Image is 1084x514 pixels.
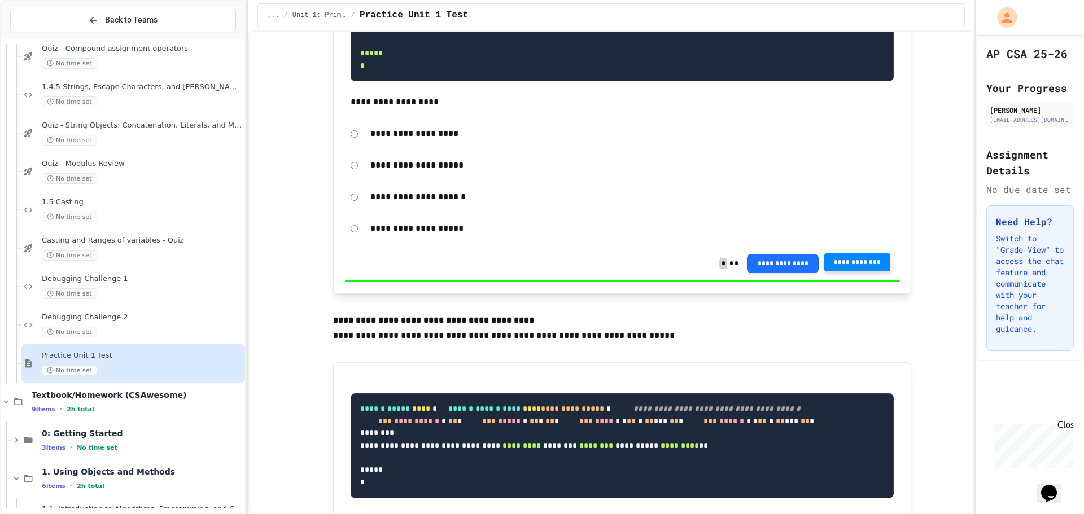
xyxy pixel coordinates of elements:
[32,390,243,400] span: Textbook/Homework (CSAwesome)
[42,44,243,54] span: Quiz - Compound assignment operators
[42,288,97,299] span: No time set
[990,420,1073,468] iframe: chat widget
[351,11,355,20] span: /
[996,215,1064,229] h3: Need Help?
[42,482,65,490] span: 6 items
[10,8,236,32] button: Back to Teams
[42,504,243,514] span: 1.1. Introduction to Algorithms, Programming, and Compilers
[42,173,97,184] span: No time set
[996,233,1064,335] p: Switch to "Grade View" to access the chat feature and communicate with your teacher for help and ...
[1037,469,1073,503] iframe: chat widget
[70,443,72,452] span: •
[42,212,97,222] span: No time set
[986,147,1074,178] h2: Assignment Details
[105,14,158,26] span: Back to Teams
[42,428,243,438] span: 0: Getting Started
[32,406,55,413] span: 9 items
[284,11,288,20] span: /
[42,444,65,451] span: 3 items
[986,46,1068,61] h1: AP CSA 25-26
[77,482,104,490] span: 2h total
[70,481,72,490] span: •
[986,80,1074,96] h2: Your Progress
[42,121,243,130] span: Quiz - String Objects: Concatenation, Literals, and More
[986,183,1074,196] div: No due date set
[42,197,243,207] span: 1.5 Casting
[60,405,62,414] span: •
[42,135,97,146] span: No time set
[42,351,243,361] span: Practice Unit 1 Test
[360,8,468,22] span: Practice Unit 1 Test
[42,236,243,245] span: Casting and Ranges of variables - Quiz
[42,96,97,107] span: No time set
[990,116,1070,124] div: [EMAIL_ADDRESS][DOMAIN_NAME]
[42,82,243,92] span: 1.4.5 Strings, Escape Characters, and [PERSON_NAME]
[42,159,243,169] span: Quiz - Modulus Review
[42,365,97,376] span: No time set
[42,467,243,477] span: 1. Using Objects and Methods
[42,274,243,284] span: Debugging Challenge 1
[42,58,97,69] span: No time set
[42,327,97,337] span: No time set
[42,250,97,261] span: No time set
[985,5,1020,30] div: My Account
[67,406,94,413] span: 2h total
[292,11,347,20] span: Unit 1: Primitive Types
[5,5,78,72] div: Chat with us now!Close
[267,11,279,20] span: ...
[77,444,117,451] span: No time set
[42,313,243,322] span: Debugging Challenge 2
[990,105,1070,115] div: [PERSON_NAME]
